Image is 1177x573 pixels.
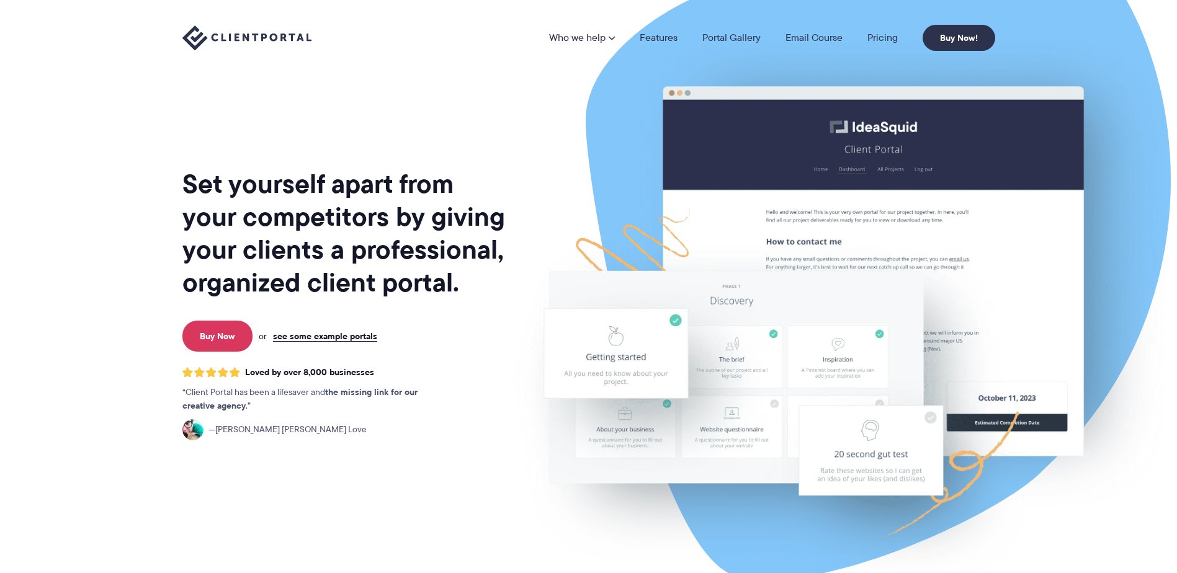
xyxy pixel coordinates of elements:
p: Client Portal has been a lifesaver and . [182,386,443,413]
span: [PERSON_NAME] [PERSON_NAME] Love [208,423,367,437]
a: Who we help [549,33,615,43]
h1: Set yourself apart from your competitors by giving your clients a professional, organized client ... [182,167,508,299]
a: Buy Now [182,321,253,352]
span: or [259,331,267,342]
a: Email Course [785,33,843,43]
strong: the missing link for our creative agency [182,385,418,412]
a: Pricing [867,33,898,43]
a: Buy Now! [923,25,995,51]
a: Portal Gallery [702,33,761,43]
a: Features [640,33,678,43]
a: see some example portals [273,331,377,342]
span: Loved by over 8,000 businesses [245,367,374,378]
